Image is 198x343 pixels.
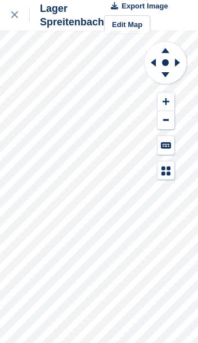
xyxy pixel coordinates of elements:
span: Export Image [121,1,168,12]
div: Lager Spreitenbach [30,2,104,29]
button: Keyboard Shortcuts [157,136,174,155]
a: Edit Map [104,15,150,34]
button: Zoom Out [157,111,174,130]
button: Zoom In [157,93,174,111]
button: Map Legend [157,161,174,180]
